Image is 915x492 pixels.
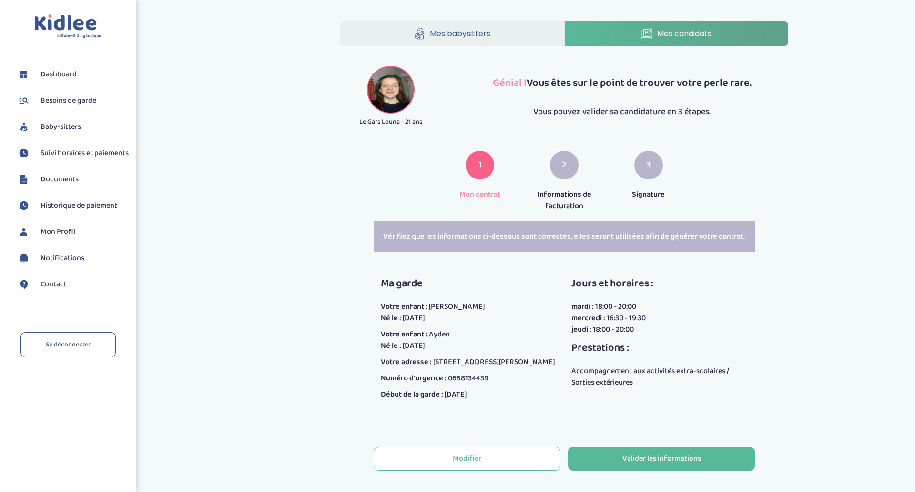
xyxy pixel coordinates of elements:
[448,372,488,384] span: 0658134439
[613,189,683,200] p: Signature
[381,340,401,352] span: Né le :
[429,301,485,313] span: [PERSON_NAME]
[381,328,427,340] span: Votre enfant :
[17,94,129,108] a: Besoins de garde
[565,21,789,46] a: Mes candidats
[17,199,31,213] img: suivihoraire.svg
[433,356,555,368] span: [STREET_ADDRESS][PERSON_NAME]
[622,453,701,464] div: Valider les informations
[381,276,555,292] p: Ma garde
[340,117,442,127] p: Le Gars Louna - 21 ans
[595,301,636,313] span: 18:00 - 20:00
[568,447,755,471] button: Valider les informations
[430,28,490,40] span: Mes babysitters
[381,388,443,400] span: Début de la garde :
[20,332,116,357] a: Se déconnecter
[607,312,646,324] span: 16:30 - 19:30
[493,74,527,92] span: Génial !
[17,120,129,134] a: Baby-sitters
[403,340,425,352] span: [DATE]
[381,312,401,324] span: Né le :
[17,251,129,265] a: Notifications
[41,226,75,238] span: Mon Profil
[41,200,117,211] span: Historique de paiement
[41,69,77,80] span: Dashboard
[17,146,129,160] a: Suivi horaires et paiements
[478,158,482,172] span: 1
[381,356,432,368] span: Votre adresse :
[646,158,651,172] span: 3
[17,225,129,239] a: Mon Profil
[17,94,31,108] img: besoin.svg
[41,121,81,133] span: Baby-sitters
[41,174,79,185] span: Documents
[456,75,789,91] p: Vous êtes sur le point de trouver votre perle rare.
[571,340,748,356] p: Prestations :
[17,172,129,187] a: Documents
[593,324,634,335] span: 18:00 - 20:00
[381,372,447,384] span: Numéro d'urgence :
[571,324,591,335] span: jeudi :
[562,158,567,172] span: 2
[17,172,31,187] img: documents.svg
[17,67,129,82] a: Dashboard
[17,199,129,213] a: Historique de paiement
[453,453,481,464] div: Modifier
[403,312,425,324] span: [DATE]
[657,28,712,40] span: Mes candidats
[17,120,31,134] img: babysitters.svg
[17,277,31,292] img: contact.svg
[17,277,129,292] a: Contact
[41,147,129,159] span: Suivi horaires et paiements
[17,251,31,265] img: notification.svg
[374,221,755,252] div: Vérifiez que les informations ci-dessous sont correctes, elles seront utilisées afin de générer v...
[571,312,605,324] span: mercredi :
[41,252,84,264] span: Notifications
[17,67,31,82] img: dashboard.svg
[340,21,564,46] a: Mes babysitters
[456,105,789,118] p: Vous pouvez valider sa candidature en 3 étapes.
[571,276,748,292] p: Jours et horaires :
[374,447,560,471] button: Modifier
[17,225,31,239] img: profil.svg
[381,301,427,313] span: Votre enfant :
[445,388,467,400] span: [DATE]
[41,279,67,290] span: Contact
[571,366,748,388] div: Accompagnement aux activités extra-scolaires / Sorties extérieures
[429,328,450,340] span: Ayden
[41,95,96,106] span: Besoins de garde
[34,14,102,39] img: logo.svg
[571,301,594,313] span: mardi :
[445,189,515,200] p: Mon contrat
[17,146,31,160] img: suivihoraire.svg
[529,189,600,212] p: Informations de facturation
